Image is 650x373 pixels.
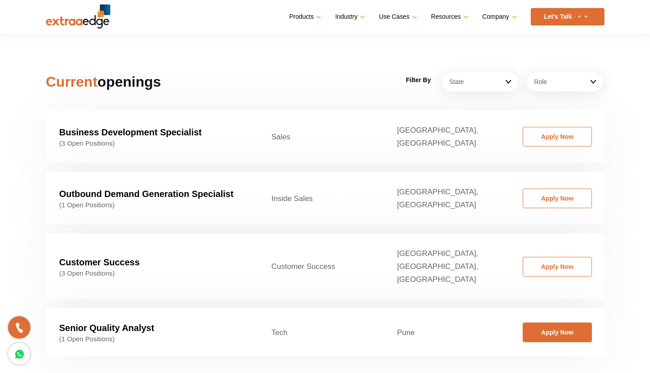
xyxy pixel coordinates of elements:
a: Industry [335,10,363,23]
h2: openings [46,71,223,92]
a: Apply Now [523,323,592,342]
a: Apply Now [523,127,592,147]
span: Current [46,74,98,90]
a: Let’s Talk [531,8,604,25]
strong: Customer Success [59,257,140,267]
a: Resources [431,10,467,23]
strong: Outbound Demand Generation Specialist [59,189,234,199]
span: (3 Open Positions) [59,269,245,277]
td: Pune [384,308,509,356]
span: (3 Open Positions) [59,139,245,147]
td: Sales [258,110,384,163]
a: Apply Now [523,189,592,208]
a: Use Cases [379,10,415,23]
span: (1 Open Positions) [59,335,245,343]
a: Role [526,71,604,92]
a: Products [289,10,319,23]
a: State [441,71,519,92]
td: Customer Success [258,234,384,299]
td: [GEOGRAPHIC_DATA], [GEOGRAPHIC_DATA] [384,110,509,163]
strong: Business Development Specialist [59,127,202,137]
strong: Senior Quality Analyst [59,323,155,333]
a: Apply Now [523,257,592,277]
a: Company [482,10,515,23]
td: Tech [258,308,384,356]
td: [GEOGRAPHIC_DATA], [GEOGRAPHIC_DATA] [384,172,509,225]
label: Filter By [406,74,431,87]
td: Inside Sales [258,172,384,225]
td: [GEOGRAPHIC_DATA], [GEOGRAPHIC_DATA], [GEOGRAPHIC_DATA] [384,234,509,299]
span: (1 Open Positions) [59,201,245,209]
